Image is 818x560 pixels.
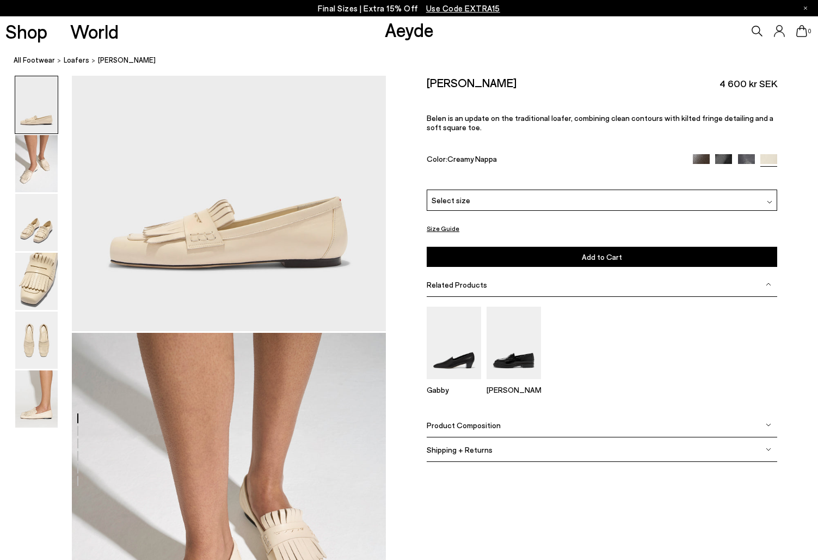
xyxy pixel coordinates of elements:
[15,76,58,133] img: Belen Tassel Loafers - Image 1
[487,372,541,394] a: Leon Loafers [PERSON_NAME]
[432,194,470,205] span: Select size
[98,54,156,66] span: [PERSON_NAME]
[15,253,58,310] img: Belen Tassel Loafers - Image 4
[487,385,541,394] p: [PERSON_NAME]
[766,422,771,428] img: svg%3E
[807,28,813,34] span: 0
[767,199,772,205] img: svg%3E
[427,113,777,131] p: Belen is an update on the traditional loafer, combining clean contours with kilted fringe detaili...
[487,307,541,379] img: Leon Loafers
[15,194,58,251] img: Belen Tassel Loafers - Image 3
[427,385,481,394] p: Gabby
[796,25,807,37] a: 0
[427,247,777,267] button: Add to Cart
[427,445,493,454] span: Shipping + Returns
[427,76,516,89] h2: [PERSON_NAME]
[5,22,47,41] a: Shop
[318,2,500,15] p: Final Sizes | Extra 15% Off
[385,18,434,41] a: Aeyde
[447,154,497,163] span: Creamy Nappa
[15,135,58,192] img: Belen Tassel Loafers - Image 2
[64,54,89,66] a: Loafers
[427,307,481,379] img: Gabby Almond-Toe Loafers
[64,56,89,64] span: Loafers
[427,421,501,430] span: Product Composition
[14,54,55,66] a: All Footwear
[582,252,622,261] span: Add to Cart
[766,282,771,287] img: svg%3E
[15,312,58,369] img: Belen Tassel Loafers - Image 5
[766,447,771,452] img: svg%3E
[14,46,818,76] nav: breadcrumb
[427,280,487,289] span: Related Products
[427,222,459,235] button: Size Guide
[427,372,481,394] a: Gabby Almond-Toe Loafers Gabby
[70,22,119,41] a: World
[427,154,681,167] div: Color:
[719,77,777,90] span: 4 600 kr SEK
[15,370,58,428] img: Belen Tassel Loafers - Image 6
[426,3,500,13] span: Navigate to /collections/ss25-final-sizes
